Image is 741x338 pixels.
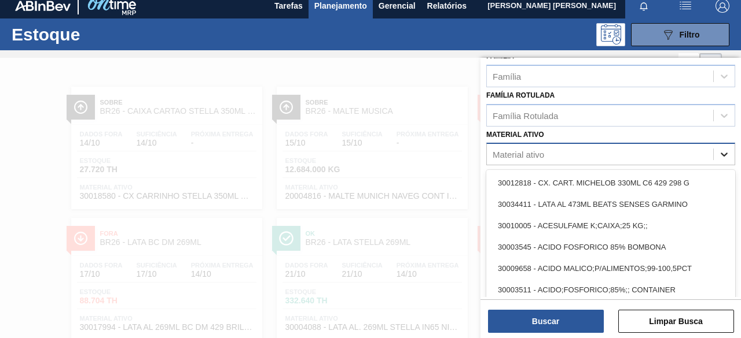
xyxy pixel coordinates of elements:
[314,1,367,10] font: Planejamento
[700,53,722,75] div: Visão em Cartões
[486,91,555,99] font: Família Rotulada
[486,52,514,60] font: Família
[379,1,416,10] font: Gerencial
[15,1,71,11] img: TNhmsLtSVTkK8tSr43FrP2fwEKptu5GPRR3wAAAABJRU5ErkJggg==
[486,236,735,258] div: 30003545 - ACIDO FOSFORICO 85% BOMBONA
[274,1,303,10] font: Tarefas
[487,1,616,10] font: [PERSON_NAME] [PERSON_NAME]
[493,71,521,81] font: Família
[427,1,467,10] font: Relatórios
[486,131,544,139] font: Material ativo
[493,150,544,159] font: Material ativo
[486,279,735,300] div: 30003511 - ACIDO;FOSFORICO;85%;; CONTAINER
[12,25,80,44] font: Estoque
[486,215,735,236] div: 30010005 - ACESULFAME K;CAIXA;25 KG;;
[486,194,735,215] div: 30034411 - LATA AL 473ML BEATS SENSES GARMINO
[493,110,558,120] font: Família Rotulada
[678,53,700,75] div: Visão em Lista
[486,172,735,194] div: 30012818 - CX. CART. MICHELOB 330ML C6 429 298 G
[631,23,729,46] button: Filtro
[680,30,700,39] font: Filtro
[486,258,735,279] div: 30009658 - ACIDO MALICO;P/ALIMENTOS;99-100,5PCT
[596,23,625,46] div: Pogramando: nenhum usuário selecionado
